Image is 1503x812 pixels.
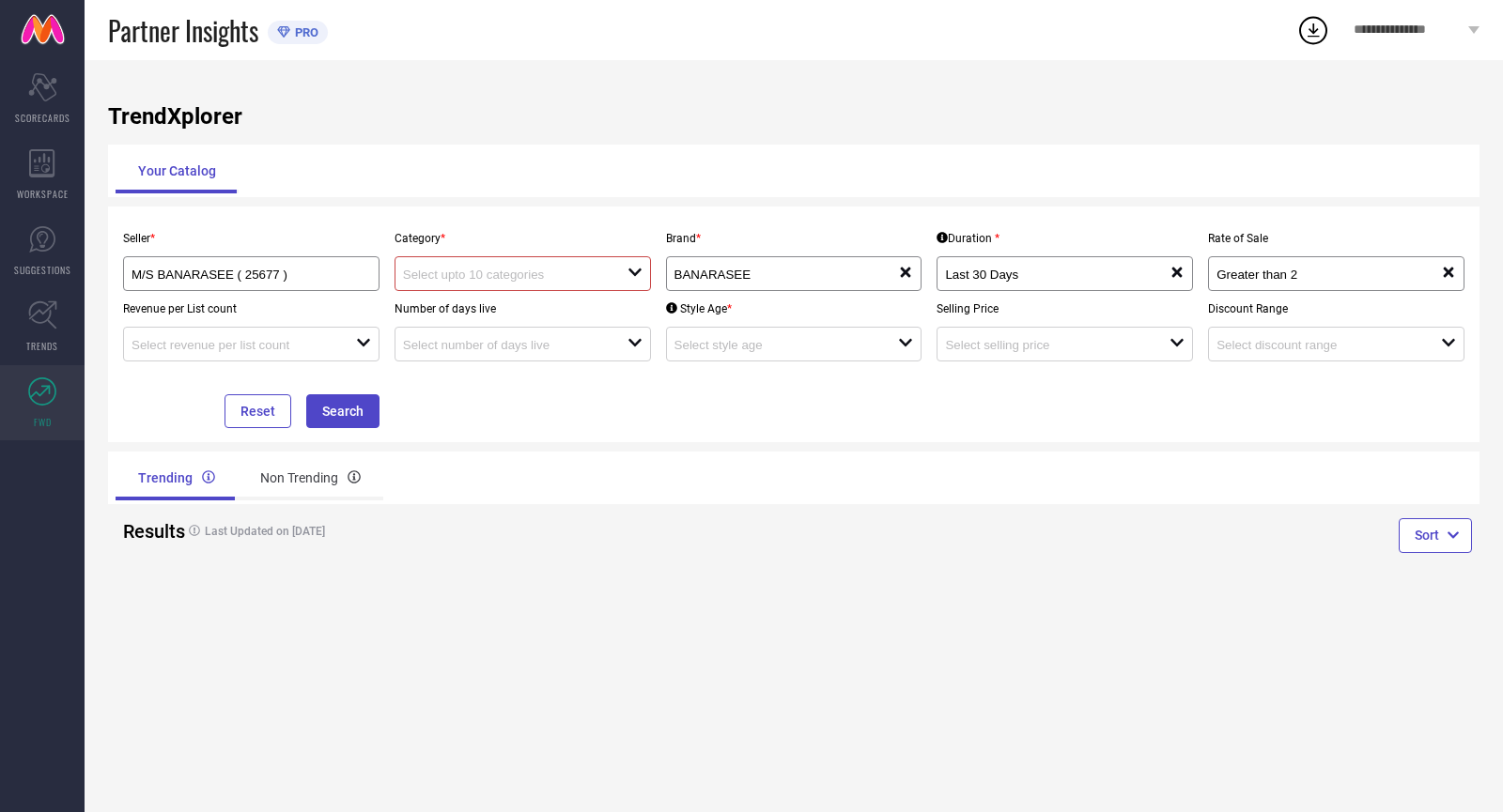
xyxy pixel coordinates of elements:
[132,338,333,352] input: Select revenue per list count
[123,232,380,245] p: Seller
[937,232,999,245] div: Duration
[395,302,651,315] p: Number of days live
[290,25,318,39] span: PRO
[937,302,1193,315] p: Selling Price
[674,265,899,283] div: BANARASEE
[179,525,723,538] h4: Last Updated on [DATE]
[225,394,291,428] button: Reset
[17,187,69,201] span: WORKSPACE
[123,302,380,315] p: Revenue per List count
[1208,302,1464,315] p: Discount Range
[116,455,238,500] div: Trending
[1216,265,1441,283] div: Greater than 2
[666,302,732,315] div: Style Age
[945,268,1147,282] input: Select Duration
[1399,518,1472,552] button: Sort
[1216,268,1418,282] input: Select rate of sale
[945,265,1170,283] div: Last 30 Days
[306,394,380,428] button: Search
[14,263,71,277] span: SUGGESTIONS
[238,455,383,500] div: Non Trending
[1208,232,1464,245] p: Rate of Sale
[26,339,58,353] span: TRENDS
[674,268,876,282] input: Select brands
[395,232,651,245] p: Category
[116,148,239,193] div: Your Catalog
[674,338,876,352] input: Select style age
[132,265,371,283] div: M/S BANARASEE ( 25677 )
[15,111,70,125] span: SCORECARDS
[1296,13,1330,47] div: Open download list
[403,268,605,282] input: Select upto 10 categories
[123,520,164,543] h2: Results
[132,268,347,282] input: Select seller
[108,11,258,50] span: Partner Insights
[403,338,605,352] input: Select number of days live
[945,338,1147,352] input: Select selling price
[666,232,922,245] p: Brand
[34,415,52,429] span: FWD
[108,103,1480,130] h1: TrendXplorer
[1216,338,1418,352] input: Select discount range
